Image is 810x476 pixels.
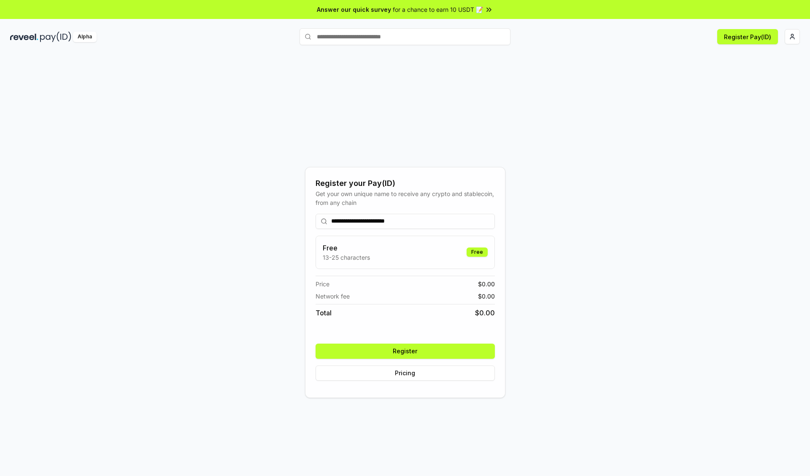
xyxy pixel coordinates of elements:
[40,32,71,42] img: pay_id
[316,366,495,381] button: Pricing
[316,189,495,207] div: Get your own unique name to receive any crypto and stablecoin, from any chain
[316,344,495,359] button: Register
[478,292,495,301] span: $ 0.00
[323,243,370,253] h3: Free
[316,177,495,189] div: Register your Pay(ID)
[316,292,350,301] span: Network fee
[393,5,483,14] span: for a chance to earn 10 USDT 📝
[467,247,488,257] div: Free
[478,280,495,288] span: $ 0.00
[316,280,329,288] span: Price
[73,32,97,42] div: Alpha
[717,29,778,44] button: Register Pay(ID)
[323,253,370,262] p: 13-25 characters
[316,308,332,318] span: Total
[10,32,38,42] img: reveel_dark
[317,5,391,14] span: Answer our quick survey
[475,308,495,318] span: $ 0.00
